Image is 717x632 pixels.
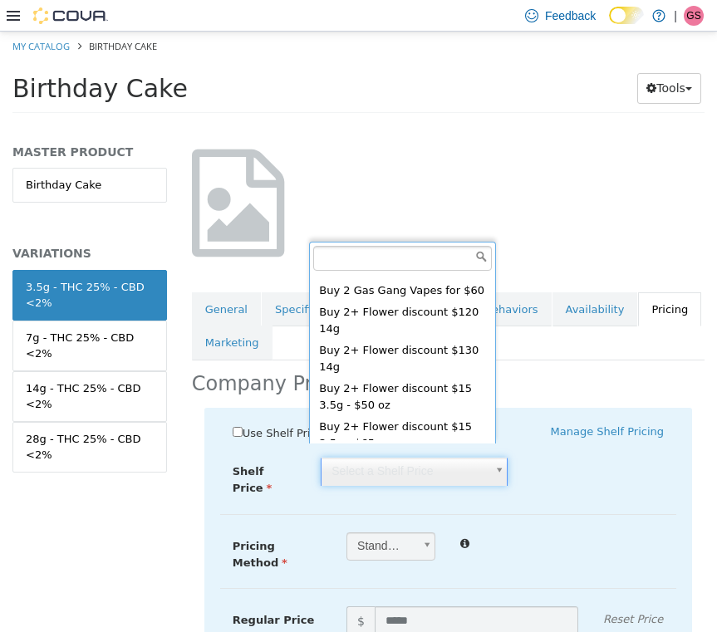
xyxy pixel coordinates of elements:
span: Dark Mode [609,24,610,25]
div: Buy 2+ Flower discount $120 14g [313,270,492,308]
span: Feedback [545,7,596,24]
div: Buy 2+ Flower discount $130 14g [313,308,492,346]
input: Dark Mode [609,7,644,24]
div: Buy 2+ Flower discount $15 3.5g - $65 oz [313,385,492,423]
div: Buy 2 Gas Gang Vapes for $60 [313,248,492,271]
img: Cova [33,7,108,24]
span: GS [686,6,700,26]
div: Buy 2+ Flower discount $15 3.5g - $50 oz [313,346,492,385]
div: Gerrad Smith [684,6,704,26]
p: | [674,6,677,26]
